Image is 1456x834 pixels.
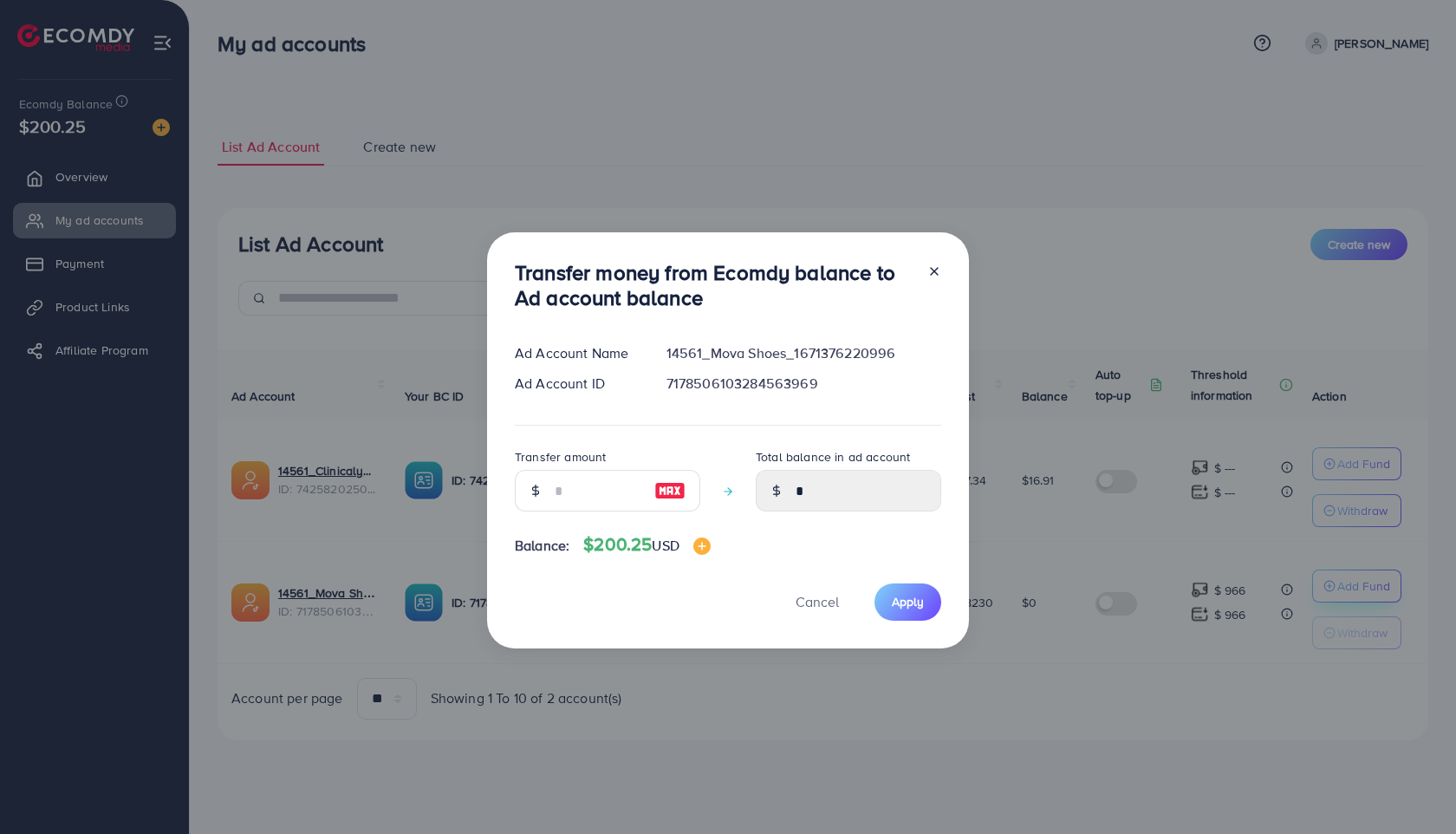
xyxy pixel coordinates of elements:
[652,536,679,555] span: USD
[654,480,686,501] img: image
[756,448,910,466] label: Total balance in ad account
[774,583,861,621] button: Cancel
[583,534,711,556] h4: $200.25
[796,592,839,611] span: Cancel
[515,536,569,556] span: Balance:
[515,448,606,466] label: Transfer amount
[874,583,941,621] button: Apply
[693,538,711,555] img: image
[515,260,913,310] h3: Transfer money from Ecomdy balance to Ad account balance
[653,374,955,394] div: 7178506103284563969
[653,343,955,363] div: 14561_Mova Shoes_1671376220996
[1382,756,1443,821] iframe: Chat
[501,343,653,363] div: Ad Account Name
[501,374,653,394] div: Ad Account ID
[892,593,924,610] span: Apply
